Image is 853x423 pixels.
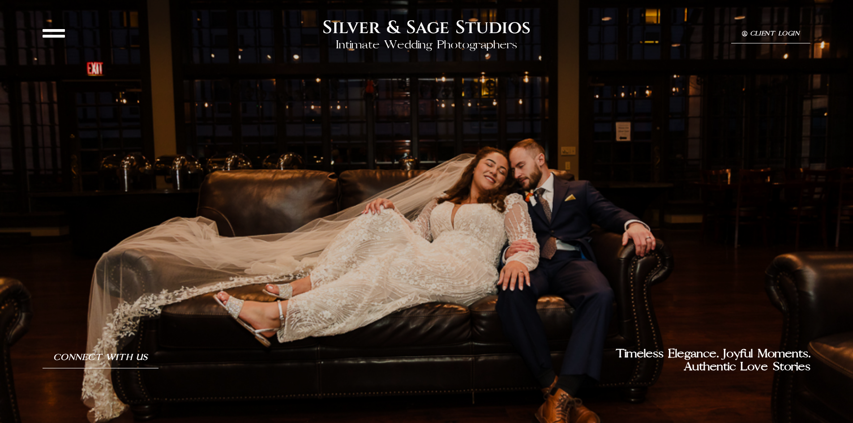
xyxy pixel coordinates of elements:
[322,17,531,38] h2: Silver & Sage Studios
[750,30,800,37] span: Client Login
[336,38,518,51] h2: Intimate Wedding Photographers
[731,25,810,43] a: Client Login
[427,347,810,373] h2: Timeless Elegance. Joyful Moments. Authentic Love Stories
[43,347,159,368] a: Connect With Us
[53,353,148,362] span: Connect With Us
